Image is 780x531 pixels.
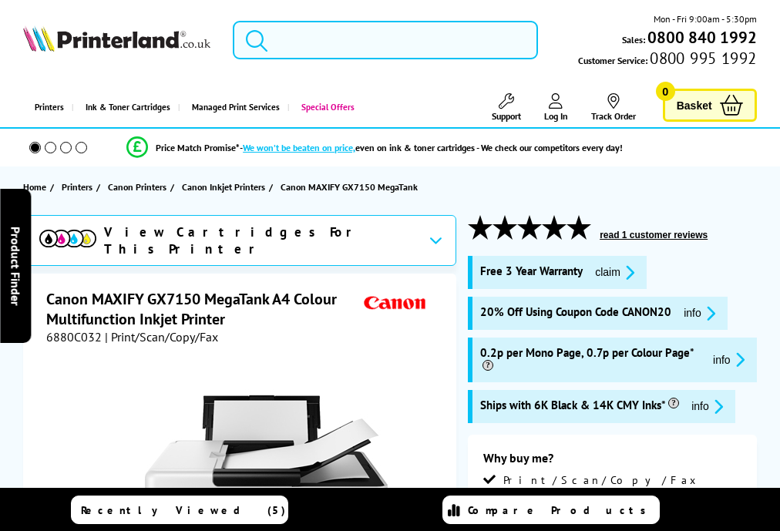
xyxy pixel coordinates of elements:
[281,179,422,195] a: Canon MAXIFY GX7150 MegaTank
[687,398,728,415] button: promo-description
[46,289,360,329] h1: Canon MAXIFY GX7150 MegaTank A4 Colour Multifunction Inkjet Printer
[182,179,269,195] a: Canon Inkjet Printers
[544,110,568,122] span: Log In
[62,179,92,195] span: Printers
[108,179,170,195] a: Canon Printers
[708,351,749,368] button: promo-description
[81,503,286,517] span: Recently Viewed (5)
[654,12,757,26] span: Mon - Fri 9:00am - 5:30pm
[86,88,170,127] span: Ink & Toner Cartridges
[23,179,46,195] span: Home
[480,345,701,375] span: 0.2p per Mono Page, 0.7p per Colour Page*
[156,142,240,153] span: Price Match Promise*
[178,88,287,127] a: Managed Print Services
[492,110,521,122] span: Support
[591,93,636,122] a: Track Order
[104,223,416,257] span: View Cartridges For This Printer
[243,142,355,153] span: We won’t be beaten on price,
[622,32,645,47] span: Sales:
[281,179,418,195] span: Canon MAXIFY GX7150 MegaTank
[182,179,265,195] span: Canon Inkjet Printers
[492,93,521,122] a: Support
[480,398,679,415] span: Ships with 6K Black & 14K CMY Inks*
[71,496,288,524] a: Recently Viewed (5)
[105,329,218,344] span: | Print/Scan/Copy/Fax
[360,289,431,318] img: Canon
[62,179,96,195] a: Printers
[72,88,178,127] a: Ink & Toner Cartridges
[677,95,712,116] span: Basket
[679,304,720,322] button: promo-description
[108,179,166,195] span: Canon Printers
[647,51,756,66] span: 0800 995 1992
[23,25,210,55] a: Printerland Logo
[8,226,23,305] span: Product Finder
[578,51,756,68] span: Customer Service:
[595,229,712,241] button: read 1 customer reviews
[645,30,757,45] a: 0800 840 1992
[647,27,757,48] b: 0800 840 1992
[39,230,96,247] img: View Cartridges
[544,93,568,122] a: Log In
[287,88,362,127] a: Special Offers
[240,142,623,153] div: - even on ink & toner cartridges - We check our competitors every day!
[663,89,757,122] a: Basket 0
[480,304,671,322] span: 20% Off Using Coupon Code CANON20
[656,82,675,101] span: 0
[46,329,102,344] span: 6880C032
[483,450,741,473] div: Why buy me?
[23,25,210,52] img: Printerland Logo
[442,496,660,524] a: Compare Products
[480,264,583,281] span: Free 3 Year Warranty
[23,88,72,127] a: Printers
[468,503,654,517] span: Compare Products
[23,179,50,195] a: Home
[590,264,639,281] button: promo-description
[8,134,741,161] li: modal_Promise
[503,473,701,487] span: Print/Scan/Copy/Fax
